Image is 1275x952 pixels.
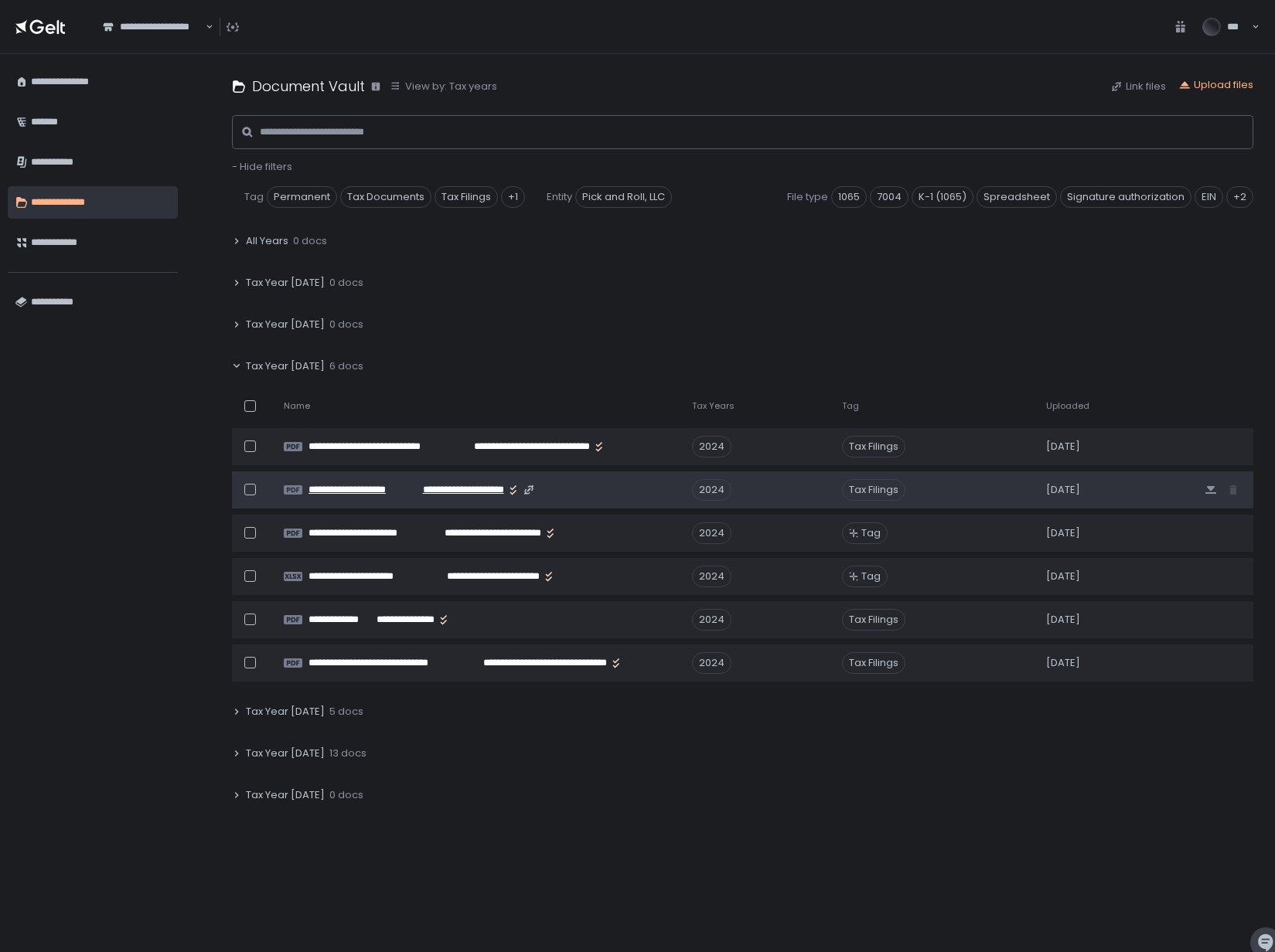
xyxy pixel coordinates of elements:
[912,186,973,208] span: K-1 (1065)
[340,186,431,208] span: Tax Documents
[246,705,325,719] span: Tax Year [DATE]
[329,705,363,719] span: 5 docs
[390,80,497,93] button: View by: Tax years
[692,436,731,457] div: 2024
[692,522,731,544] div: 2024
[246,276,325,290] span: Tax Year [DATE]
[293,234,327,248] span: 0 docs
[787,190,828,204] span: File type
[842,400,859,412] span: Tag
[246,359,325,373] span: Tax Year [DATE]
[1110,80,1166,93] button: Link files
[842,652,905,674] span: Tax Filings
[244,190,264,204] span: Tag
[1226,186,1253,208] div: +2
[1060,186,1191,208] span: Signature authorization
[329,359,363,373] span: 6 docs
[831,186,867,208] span: 1065
[1178,78,1253,92] button: Upload files
[267,186,337,208] span: Permanent
[575,186,672,208] span: Pick and Roll, LLC
[1046,526,1080,540] span: [DATE]
[692,479,731,501] div: 2024
[329,276,363,290] span: 0 docs
[692,400,735,412] span: Tax Years
[692,652,731,674] div: 2024
[1046,440,1080,454] span: [DATE]
[1046,656,1080,670] span: [DATE]
[284,400,310,412] span: Name
[1195,186,1223,208] span: EIN
[842,436,905,457] span: Tax Filings
[692,566,731,587] div: 2024
[1046,400,1089,412] span: Uploaded
[861,526,881,540] span: Tag
[1046,569,1080,583] span: [DATE]
[501,186,525,208] div: +1
[842,479,905,501] span: Tax Filings
[246,788,325,802] span: Tax Year [DATE]
[547,190,572,204] span: Entity
[329,318,363,331] span: 0 docs
[861,569,881,583] span: Tag
[246,234,288,248] span: All Years
[93,11,213,43] div: Search for option
[692,609,731,631] div: 2024
[246,746,325,760] span: Tax Year [DATE]
[1046,483,1080,497] span: [DATE]
[870,186,909,208] span: 7004
[329,746,366,760] span: 13 docs
[232,159,292,174] span: - Hide filters
[977,186,1057,208] span: Spreadsheet
[252,76,365,97] h1: Document Vault
[435,186,498,208] span: Tax Filings
[232,160,292,174] button: - Hide filters
[842,609,905,631] span: Tax Filings
[329,788,363,802] span: 0 docs
[1046,613,1080,627] span: [DATE]
[246,318,325,331] span: Tax Year [DATE]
